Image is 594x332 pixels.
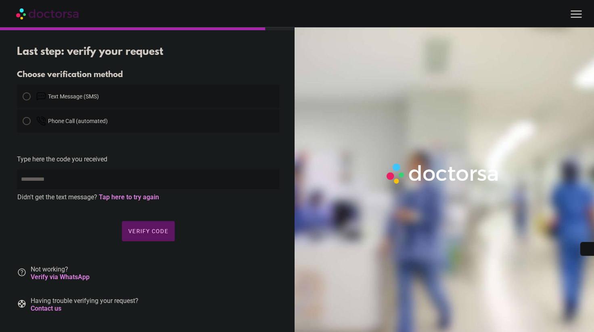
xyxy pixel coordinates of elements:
a: Verify via WhatsApp [31,273,90,281]
div: Last step: verify your request [17,46,279,58]
img: email [36,92,46,101]
img: phone [36,116,46,126]
div: Choose verification method [17,70,279,79]
span: menu [569,6,584,22]
i: support [17,299,27,309]
button: Your consent preferences for tracking technologies [580,242,594,256]
span: Didn't get the text message? [17,193,97,201]
button: Verify code [122,221,175,241]
span: Phone Call (automated) [48,118,108,124]
p: Type here the code you received [17,155,279,163]
span: Text Message (SMS) [48,93,99,100]
a: Tap here to try again [99,193,159,201]
a: Contact us [31,305,61,312]
i: help [17,267,27,277]
span: Not working? [31,265,90,281]
img: Doctorsa.com [16,4,80,23]
span: Having trouble verifying your request? [31,297,138,312]
img: Logo-Doctorsa-trans-White-partial-flat.png [383,160,502,187]
span: Verify code [128,228,168,234]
